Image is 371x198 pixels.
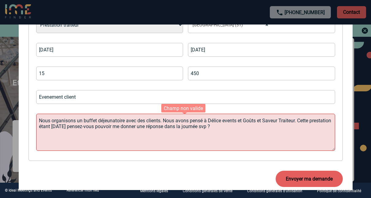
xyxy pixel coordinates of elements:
a: Conditions générales de vente [178,188,242,193]
a: Mentions légales [135,188,178,193]
p: Conditions générales d'utilisation [247,189,302,193]
div: Champ non valide [161,104,205,112]
a: Conditions générales d'utilisation [242,188,312,193]
a: Politique de confidentialité [312,188,371,193]
a: Référencer mon lieu [67,188,99,192]
button: Envoyer ma demande [276,171,343,187]
div: © Ideal Meetings and Events [5,188,52,192]
p: Mentions légales [140,189,168,193]
input: Budget * [188,67,335,80]
input: Nombre de participants * [36,67,183,80]
input: Nom de l'événement [36,90,335,104]
input: Date de début * [36,43,183,57]
span: Haute-Garonne (31) [190,21,274,29]
input: Date de fin [188,43,335,57]
p: Conditions générales de vente [183,189,232,193]
span: × [266,21,268,29]
p: Politique de confidentialité [317,189,361,193]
